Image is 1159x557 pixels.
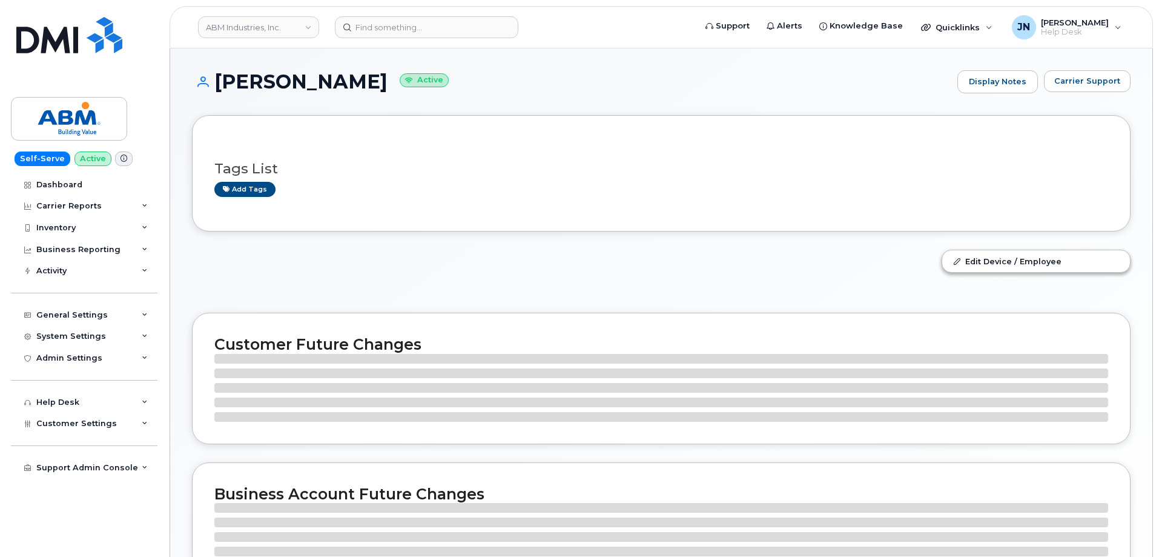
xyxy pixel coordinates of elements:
[400,73,449,87] small: Active
[214,161,1108,176] h3: Tags List
[214,485,1108,503] h2: Business Account Future Changes
[1054,75,1120,87] span: Carrier Support
[214,335,1108,353] h2: Customer Future Changes
[957,70,1038,93] a: Display Notes
[1044,70,1131,92] button: Carrier Support
[942,250,1130,272] a: Edit Device / Employee
[192,71,951,92] h1: [PERSON_NAME]
[214,182,276,197] a: Add tags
